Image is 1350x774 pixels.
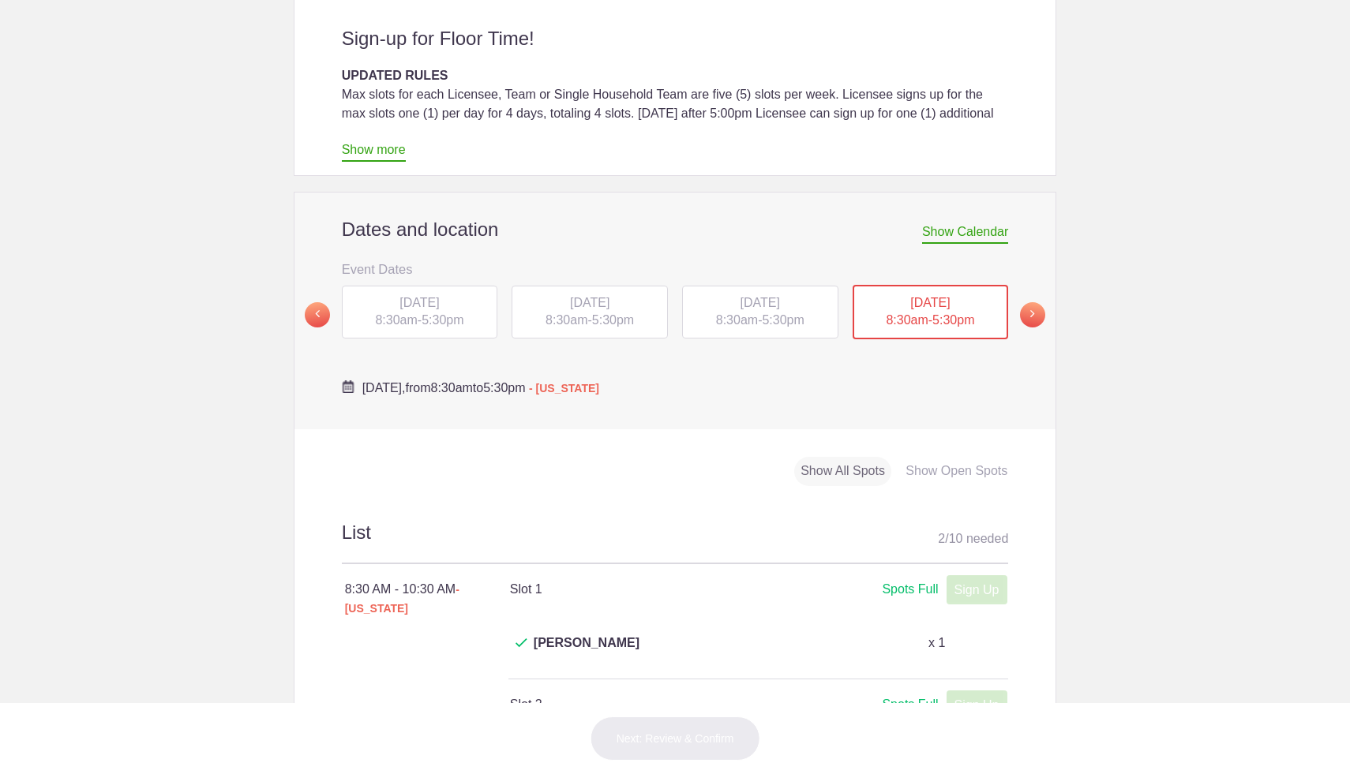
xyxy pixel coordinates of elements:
[928,634,945,652] p: x 1
[852,284,1010,341] button: [DATE] 8:30am-5:30pm
[345,583,459,615] span: - [US_STATE]
[341,285,499,340] button: [DATE] 8:30am-5:30pm
[938,527,1008,551] div: 2 10 needed
[716,313,758,327] span: 8:30am
[534,634,639,671] span: [PERSON_NAME]
[910,296,950,309] span: [DATE]
[592,313,634,327] span: 5:30pm
[570,296,609,309] span: [DATE]
[345,580,510,618] div: 8:30 AM - 10:30 AM
[853,285,1009,340] div: -
[362,381,406,394] span: [DATE],
[342,27,1009,50] h2: Sign-up for Floor Time!
[422,313,463,327] span: 5:30pm
[430,381,472,394] span: 8:30am
[516,638,527,648] img: Check dark green
[375,313,417,327] span: 8:30am
[741,296,780,309] span: [DATE]
[899,457,1014,486] div: Show Open Spots
[342,257,1009,281] h3: Event Dates
[511,285,669,340] button: [DATE] 8:30am-5:30pm
[342,519,1009,564] h2: List
[342,143,406,162] a: Show more
[762,313,804,327] span: 5:30pm
[922,225,1008,244] span: Show Calendar
[932,313,974,327] span: 5:30pm
[362,381,599,394] span: from to
[591,716,760,761] button: Next: Review & Confirm
[882,580,938,600] div: Spots Full
[882,695,938,715] div: Spots Full
[512,286,668,339] div: -
[886,313,928,327] span: 8:30am
[794,457,891,486] div: Show All Spots
[529,382,599,394] span: - [US_STATE]
[510,695,758,714] h4: Slot 2
[342,69,448,82] strong: UPDATED RULES
[342,85,1009,161] div: Max slots for each Licensee, Team or Single Household Team are five (5) slots per week. Licensee ...
[510,580,758,599] h4: Slot 1
[342,286,498,339] div: -
[399,296,439,309] span: [DATE]
[342,218,1009,241] h2: Dates and location
[682,286,838,339] div: -
[483,381,525,394] span: 5:30pm
[945,532,948,545] span: /
[681,285,839,340] button: [DATE] 8:30am-5:30pm
[546,313,587,327] span: 8:30am
[342,380,354,393] img: Cal purple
